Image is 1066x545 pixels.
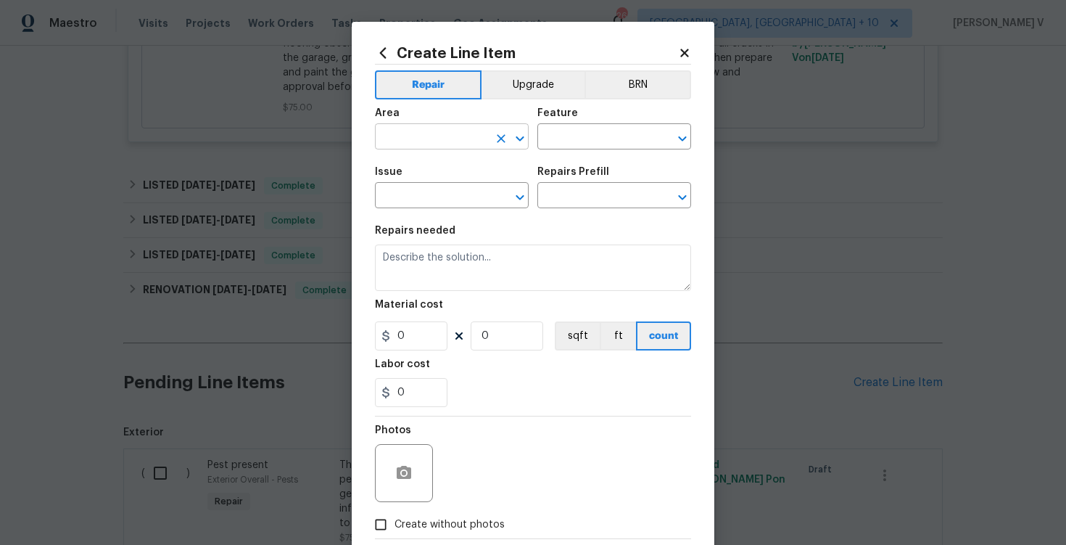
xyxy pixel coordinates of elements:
button: sqft [555,321,600,351]
button: Open [510,128,530,149]
h5: Labor cost [375,359,430,369]
button: Open [672,187,693,208]
h5: Material cost [375,300,443,310]
button: Open [672,128,693,149]
h5: Feature [537,108,578,118]
h5: Area [375,108,400,118]
span: Create without photos [394,517,505,533]
button: Open [510,187,530,208]
h5: Repairs needed [375,226,455,236]
h5: Repairs Prefill [537,167,609,177]
button: ft [600,321,636,351]
button: Clear [491,128,511,149]
button: Upgrade [482,70,585,99]
h2: Create Line Item [375,45,678,61]
button: BRN [584,70,691,99]
h5: Photos [375,425,411,435]
h5: Issue [375,167,402,177]
button: Repair [375,70,482,99]
button: count [636,321,691,351]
